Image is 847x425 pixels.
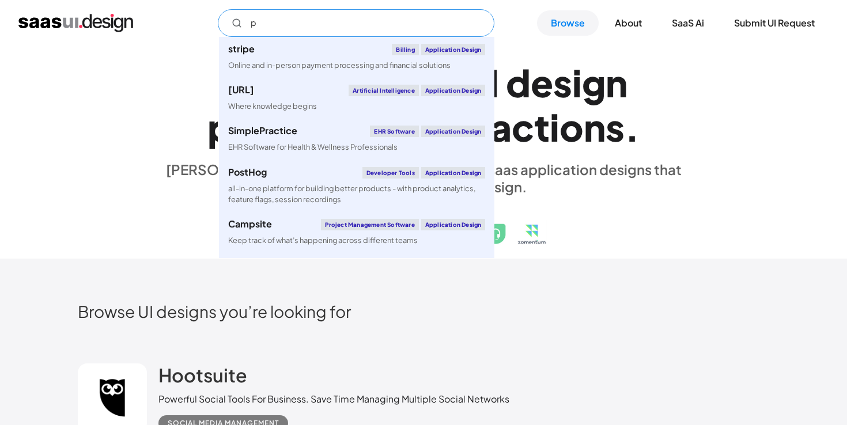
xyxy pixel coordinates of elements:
div: Project Management Software [321,219,418,230]
h1: Explore SaaS UI design patterns & interactions. [158,60,689,149]
a: home [18,14,133,32]
div: Application Design [421,167,486,179]
div: SimplePractice [228,126,297,135]
div: Application Design [421,126,486,137]
div: EHR Software [370,126,418,137]
div: [URL] [228,85,254,94]
a: PostHogDeveloper toolsApplication Designall-in-one platform for building better products - with p... [219,160,494,212]
div: n [584,105,606,149]
a: SimplePracticeEHR SoftwareApplication DesignEHR Software for Health & Wellness Professionals [219,119,494,160]
div: [PERSON_NAME] is a hand-picked collection of saas application designs that exhibit the best in cl... [158,161,689,195]
div: c [512,105,534,149]
div: Application Design [421,44,486,55]
div: PostHog [228,168,267,177]
div: n [606,60,627,105]
div: . [625,105,640,149]
div: Application Design [421,85,486,96]
div: g [582,60,606,105]
div: Where knowledge begins [228,101,317,112]
form: Email Form [218,9,494,37]
div: Artificial Intelligence [349,85,419,96]
div: Developer tools [362,167,419,179]
div: Application Design [421,219,486,230]
a: About [601,10,656,36]
div: i [572,60,582,105]
input: Search UI designs you're looking for... [218,9,494,37]
a: stripeBillingApplication DesignOnline and in-person payment processing and financial solutions [219,37,494,78]
div: EHR Software for Health & Wellness Professionals [228,142,398,153]
div: Campsite [228,219,272,229]
a: SaaS Ai [658,10,718,36]
a: Hootsuite [158,363,247,392]
div: Online and in-person payment processing and financial solutions [228,60,451,71]
a: Browse [537,10,599,36]
div: t [534,105,550,149]
div: s [553,60,572,105]
div: Powerful Social Tools For Business. Save Time Managing Multiple Social Networks [158,392,509,406]
div: Keep track of what’s happening across different teams [228,235,418,246]
a: Submit UI Request [720,10,829,36]
a: [URL]Artificial IntelligenceApplication DesignWhere knowledge begins [219,78,494,119]
div: d [506,60,531,105]
div: stripe [228,44,255,54]
div: all-in-one platform for building better products - with product analytics, feature flags, session... [228,183,485,205]
a: HygraphCMSApplication DesignContent management platform for the era of composable architectures [219,253,494,294]
div: i [550,105,559,149]
div: e [531,60,553,105]
h2: Browse UI designs you’re looking for [78,301,769,321]
div: a [490,105,512,149]
div: Billing [392,44,418,55]
div: p [207,105,232,149]
h2: Hootsuite [158,363,247,386]
div: o [559,105,584,149]
a: CampsiteProject Management SoftwareApplication DesignKeep track of what’s happening across differ... [219,212,494,253]
div: s [606,105,625,149]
